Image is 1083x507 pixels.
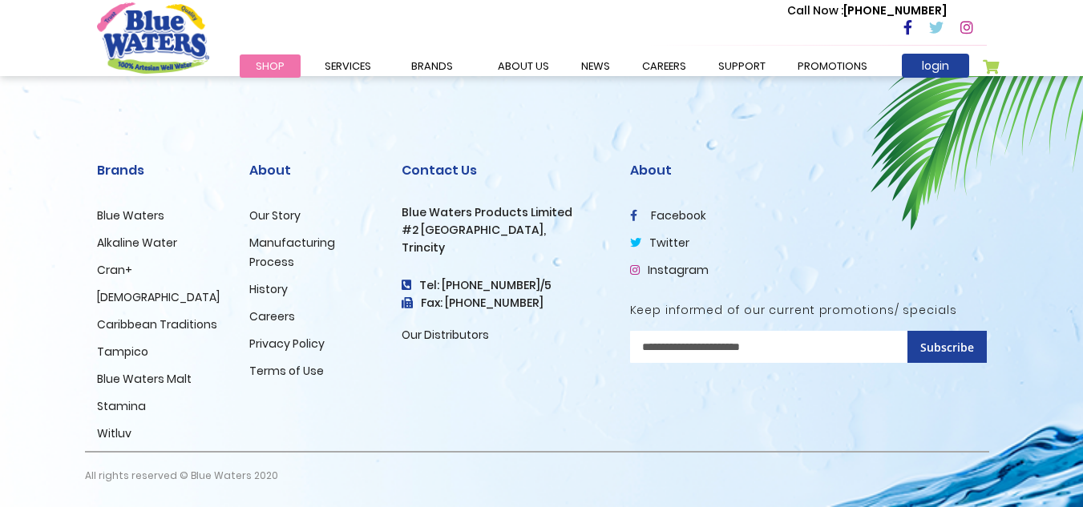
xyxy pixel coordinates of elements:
a: twitter [630,235,689,251]
a: Our Story [249,207,301,223]
p: All rights reserved © Blue Waters 2020 [85,453,278,499]
span: Subscribe [920,340,974,355]
a: careers [626,54,702,78]
a: Promotions [782,54,883,78]
a: Terms of Use [249,363,324,379]
a: Manufacturing Process [249,235,335,270]
a: about us [482,54,565,78]
h2: About [249,163,378,178]
a: Our Distributors [402,327,489,343]
a: Witluv [97,425,131,441]
button: Subscribe [907,331,987,363]
h4: Tel: [PHONE_NUMBER]/5 [402,279,606,292]
a: Instagram [630,262,709,278]
h2: About [630,163,987,178]
a: Blue Waters Malt [97,371,192,387]
span: Services [325,58,371,74]
a: History [249,281,288,297]
h2: Brands [97,163,225,178]
a: Stamina [97,398,146,414]
span: Shop [256,58,285,74]
a: facebook [630,207,706,223]
p: [PHONE_NUMBER] [787,2,947,19]
a: login [902,54,969,78]
a: Caribbean Traditions [97,316,217,332]
a: Blue Waters [97,207,164,223]
h2: Contact Us [402,163,606,178]
a: Alkaline Water [97,235,177,251]
a: Cran+ [97,262,132,278]
a: Careers [249,308,295,324]
a: News [565,54,626,78]
span: Call Now : [787,2,843,18]
a: Tampico [97,344,148,360]
h3: Trincity [402,241,606,255]
a: Privacy Policy [249,336,325,352]
a: [DEMOGRAPHIC_DATA] [97,289,220,305]
a: support [702,54,782,78]
a: store logo [97,2,209,73]
h3: #2 [GEOGRAPHIC_DATA], [402,223,606,237]
h3: Blue Waters Products Limited [402,206,606,219]
h3: Fax: [PHONE_NUMBER] [402,296,606,310]
h5: Keep informed of our current promotions/ specials [630,304,987,317]
span: Brands [411,58,453,74]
